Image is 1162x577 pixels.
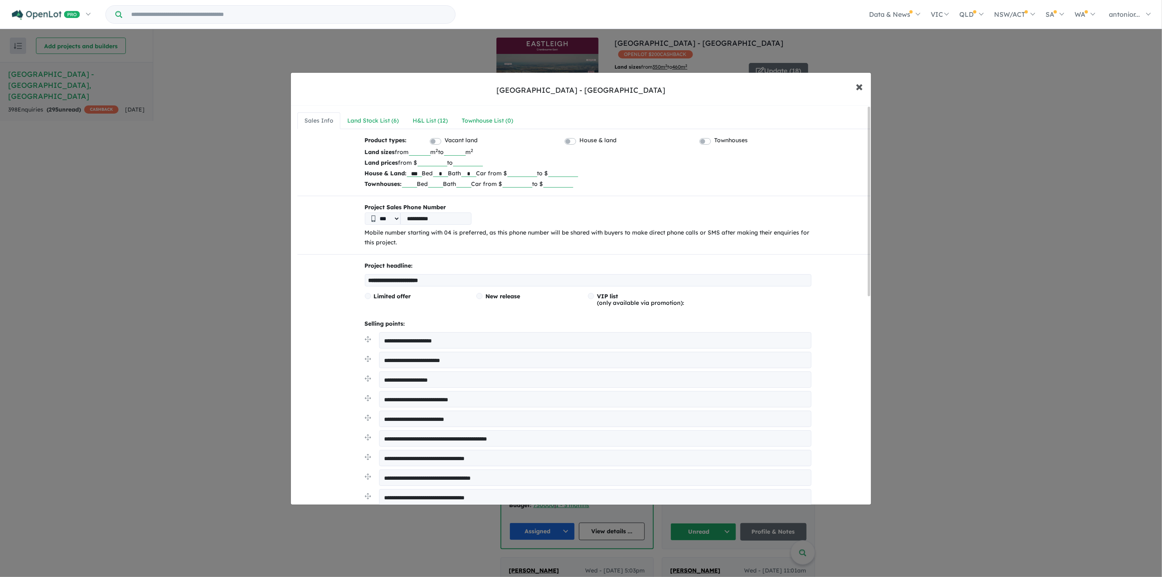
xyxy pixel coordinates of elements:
label: Vacant land [445,136,478,145]
p: from $ to [365,157,811,168]
p: from m to m [365,147,811,157]
div: Townhouse List ( 0 ) [462,116,513,126]
img: Phone icon [371,215,375,222]
input: Try estate name, suburb, builder or developer [124,6,454,23]
span: VIP list [597,293,618,300]
b: Project Sales Phone Number [365,203,811,212]
span: (only available via promotion): [597,293,684,306]
b: Land sizes [365,148,395,156]
img: drag.svg [365,395,371,401]
img: drag.svg [365,493,371,499]
span: antonior... [1109,10,1140,18]
b: Product types: [365,136,407,147]
img: drag.svg [365,454,371,460]
p: Mobile number starting with 04 is preferred, as this phone number will be shared with buyers to m... [365,228,811,248]
img: drag.svg [365,474,371,480]
img: Openlot PRO Logo White [12,10,80,20]
img: drag.svg [365,376,371,382]
div: H&L List ( 12 ) [413,116,448,126]
sup: 2 [471,148,474,153]
p: Project headline: [365,261,811,271]
img: drag.svg [365,415,371,421]
span: New release [485,293,520,300]
span: × [856,77,863,95]
img: drag.svg [365,434,371,441]
b: Townhouses: [365,180,402,188]
p: Bed Bath Car from $ to $ [365,168,811,179]
b: Land prices [365,159,398,166]
div: [GEOGRAPHIC_DATA] - [GEOGRAPHIC_DATA] [497,85,666,96]
img: drag.svg [365,336,371,342]
p: Selling points: [365,319,811,329]
b: House & Land: [365,170,407,177]
label: House & land [579,136,617,145]
span: Limited offer [374,293,411,300]
div: Land Stock List ( 6 ) [347,116,399,126]
sup: 2 [436,148,438,153]
p: Bed Bath Car from $ to $ [365,179,811,189]
div: Sales Info [304,116,333,126]
img: drag.svg [365,356,371,362]
label: Townhouses [714,136,748,145]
